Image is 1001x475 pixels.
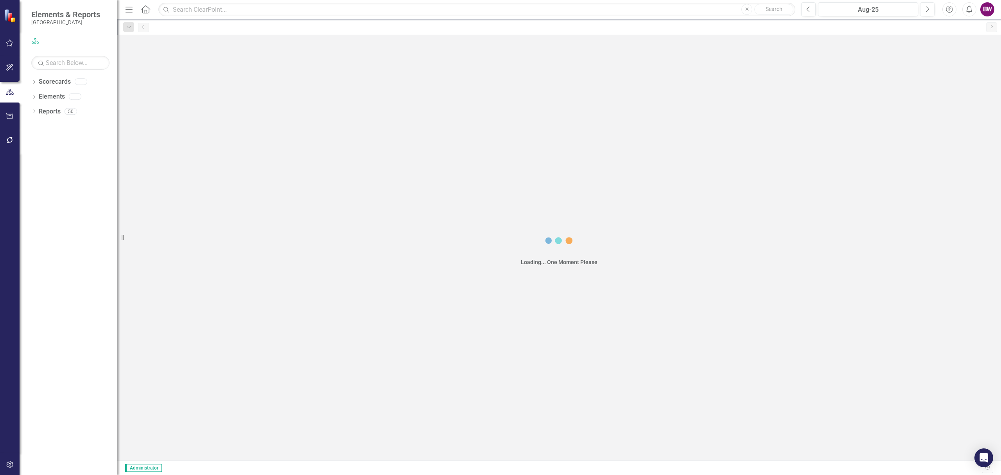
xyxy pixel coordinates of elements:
button: Aug-25 [818,2,918,16]
a: Scorecards [39,77,71,86]
a: Elements [39,92,65,101]
span: Administrator [125,464,162,472]
div: 50 [65,108,77,115]
span: Elements & Reports [31,10,100,19]
div: Loading... One Moment Please [521,258,597,266]
button: BW [980,2,994,16]
input: Search ClearPoint... [158,3,795,16]
img: ClearPoint Strategy [4,9,18,22]
div: Open Intercom Messenger [974,448,993,467]
button: Search [754,4,793,15]
span: Search [766,6,782,12]
div: Aug-25 [821,5,915,14]
a: Reports [39,107,61,116]
small: [GEOGRAPHIC_DATA] [31,19,100,25]
input: Search Below... [31,56,109,70]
